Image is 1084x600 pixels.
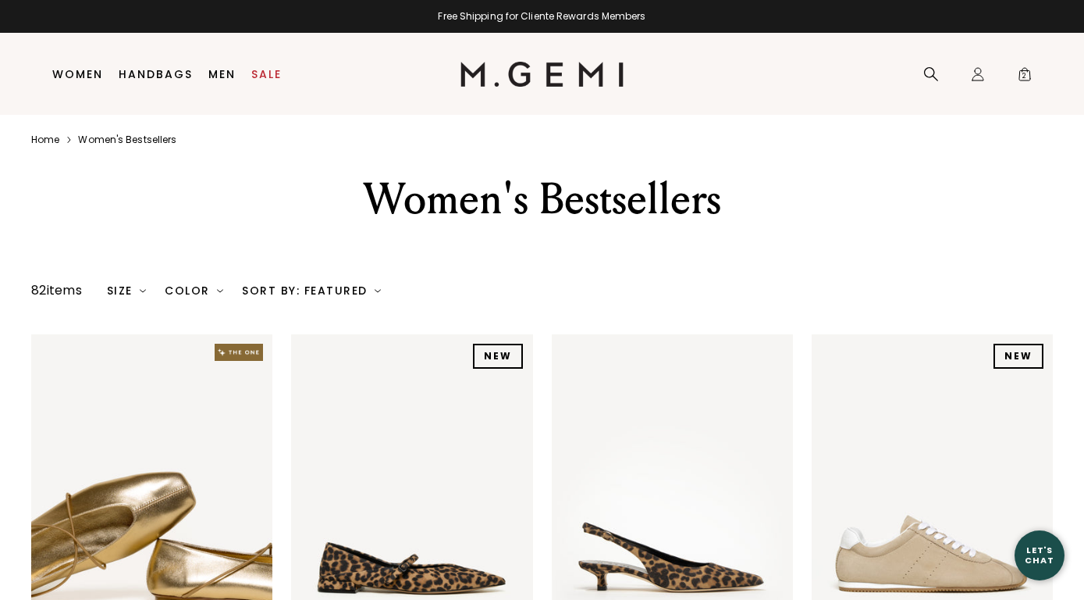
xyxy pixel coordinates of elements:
[140,287,146,294] img: chevron-down.svg
[242,284,381,297] div: Sort By: Featured
[78,134,176,146] a: Women's bestsellers
[119,68,193,80] a: Handbags
[215,344,263,361] img: The One tag
[251,68,282,80] a: Sale
[107,284,147,297] div: Size
[31,281,82,300] div: 82 items
[1015,545,1064,565] div: Let's Chat
[253,171,832,227] div: Women's Bestsellers
[208,68,236,80] a: Men
[473,344,523,369] div: NEW
[165,284,223,297] div: Color
[217,287,223,294] img: chevron-down.svg
[1017,70,1032,85] span: 2
[375,287,381,294] img: chevron-down.svg
[31,134,59,146] a: Home
[52,68,103,80] a: Women
[460,62,624,87] img: M.Gemi
[993,344,1043,369] div: NEW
